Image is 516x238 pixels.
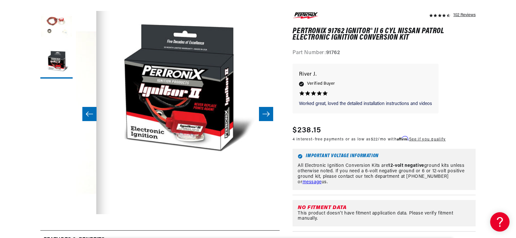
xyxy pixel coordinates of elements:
[40,11,73,43] button: Load image 1 in gallery view
[40,46,73,79] button: Load image 2 in gallery view
[307,80,335,87] span: Verified Buyer
[299,70,432,79] p: River J.
[397,136,408,141] span: Affirm
[82,107,97,121] button: Slide left
[453,11,476,19] div: 102 Reviews
[298,211,473,221] div: This product doesn't have fitment application data. Please verify fitment manually.
[259,107,273,121] button: Slide right
[293,49,476,57] div: Part Number:
[293,28,476,41] h1: PerTronix 91762 Ignitor® II 6 cyl Nissan Patrol Electronic Ignition Conversion Kit
[409,138,446,141] a: See if you qualify - Learn more about Affirm Financing (opens in modal)
[293,136,446,142] p: 4 interest-free payments or as low as /mo with .
[298,154,470,159] h6: Important Voltage Information
[299,101,432,107] p: Worked great, loved the detailed installation instructions and videos
[303,180,322,185] a: message
[298,205,473,210] div: No Fitment Data
[40,11,280,217] media-gallery: Gallery Viewer
[326,50,340,55] strong: 91762
[371,138,378,141] span: $22
[388,163,424,168] strong: 12-volt negative
[298,163,470,185] p: All Electronic Ignition Conversion Kits are ground kits unless otherwise noted. If you need a 6-v...
[293,125,321,136] span: $238.15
